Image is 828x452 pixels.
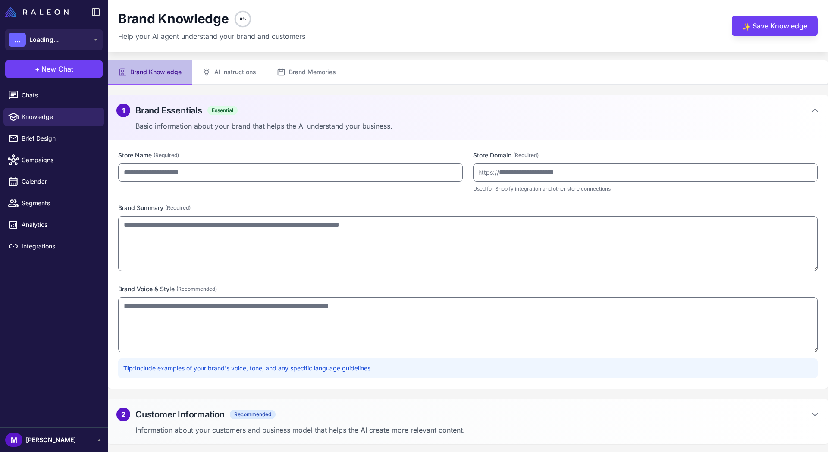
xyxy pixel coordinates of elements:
[192,60,267,85] button: AI Instructions
[22,134,97,143] span: Brief Design
[29,35,59,44] span: Loading...
[22,198,97,208] span: Segments
[742,22,749,28] span: ✨
[118,203,818,213] label: Brand Summary
[41,64,73,74] span: New Chat
[3,129,104,148] a: Brief Design
[3,194,104,212] a: Segments
[118,11,229,27] h1: Brand Knowledge
[118,31,305,41] p: Help your AI agent understand your brand and customers
[135,104,202,117] h2: Brand Essentials
[3,108,104,126] a: Knowledge
[5,7,72,17] a: Raleon Logo
[116,104,130,117] div: 1
[3,237,104,255] a: Integrations
[239,16,246,21] text: 0%
[123,364,135,372] strong: Tip:
[22,91,97,100] span: Chats
[473,185,818,193] p: Used for Shopify integration and other store connections
[732,16,818,36] button: ✨Save Knowledge
[135,121,819,131] p: Basic information about your brand that helps the AI understand your business.
[207,106,238,115] span: Essential
[3,173,104,191] a: Calendar
[135,425,819,435] p: Information about your customers and business model that helps the AI create more relevant content.
[108,60,192,85] button: Brand Knowledge
[35,64,40,74] span: +
[135,408,225,421] h2: Customer Information
[22,220,97,229] span: Analytics
[22,155,97,165] span: Campaigns
[165,204,191,212] span: (Required)
[26,435,76,445] span: [PERSON_NAME]
[5,433,22,447] div: M
[118,284,818,294] label: Brand Voice & Style
[3,86,104,104] a: Chats
[154,151,179,159] span: (Required)
[473,151,818,160] label: Store Domain
[513,151,539,159] span: (Required)
[116,408,130,421] div: 2
[3,216,104,234] a: Analytics
[22,112,97,122] span: Knowledge
[5,60,103,78] button: +New Chat
[3,151,104,169] a: Campaigns
[230,410,276,419] span: Recommended
[22,242,97,251] span: Integrations
[5,7,69,17] img: Raleon Logo
[22,177,97,186] span: Calendar
[176,285,217,293] span: (Recommended)
[9,33,26,47] div: ...
[267,60,346,85] button: Brand Memories
[5,29,103,50] button: ...Loading...
[118,151,463,160] label: Store Name
[123,364,812,373] p: Include examples of your brand's voice, tone, and any specific language guidelines.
